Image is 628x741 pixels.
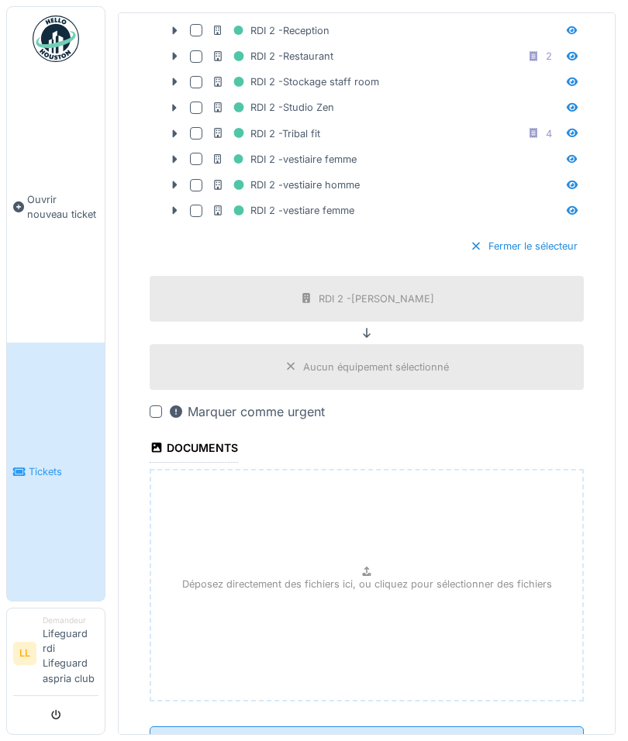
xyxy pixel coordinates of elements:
[546,126,552,141] div: 4
[319,291,434,306] div: RDI 2 -[PERSON_NAME]
[43,615,98,692] li: Lifeguard rdi Lifeguard aspria club
[13,615,98,696] a: LL DemandeurLifeguard rdi Lifeguard aspria club
[168,402,325,421] div: Marquer comme urgent
[33,16,79,62] img: Badge_color-CXgf-gQk.svg
[150,436,238,463] div: Documents
[212,150,357,169] div: RDI 2 -vestiaire femme
[546,49,552,64] div: 2
[7,343,105,600] a: Tickets
[182,577,552,591] p: Déposez directement des fichiers ici, ou cliquez pour sélectionner des fichiers
[212,201,354,220] div: RDI 2 -vestiare femme
[27,192,98,222] span: Ouvrir nouveau ticket
[303,360,449,374] div: Aucun équipement sélectionné
[13,642,36,665] li: LL
[464,236,584,257] div: Fermer le sélecteur
[212,72,379,91] div: RDI 2 -Stockage staff room
[212,124,320,143] div: RDI 2 -Tribal fit
[7,71,105,343] a: Ouvrir nouveau ticket
[212,98,334,117] div: RDI 2 -Studio Zen
[43,615,98,626] div: Demandeur
[212,175,360,195] div: RDI 2 -vestiaire homme
[212,21,330,40] div: RDI 2 -Reception
[29,464,98,479] span: Tickets
[212,47,333,66] div: RDI 2 -Restaurant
